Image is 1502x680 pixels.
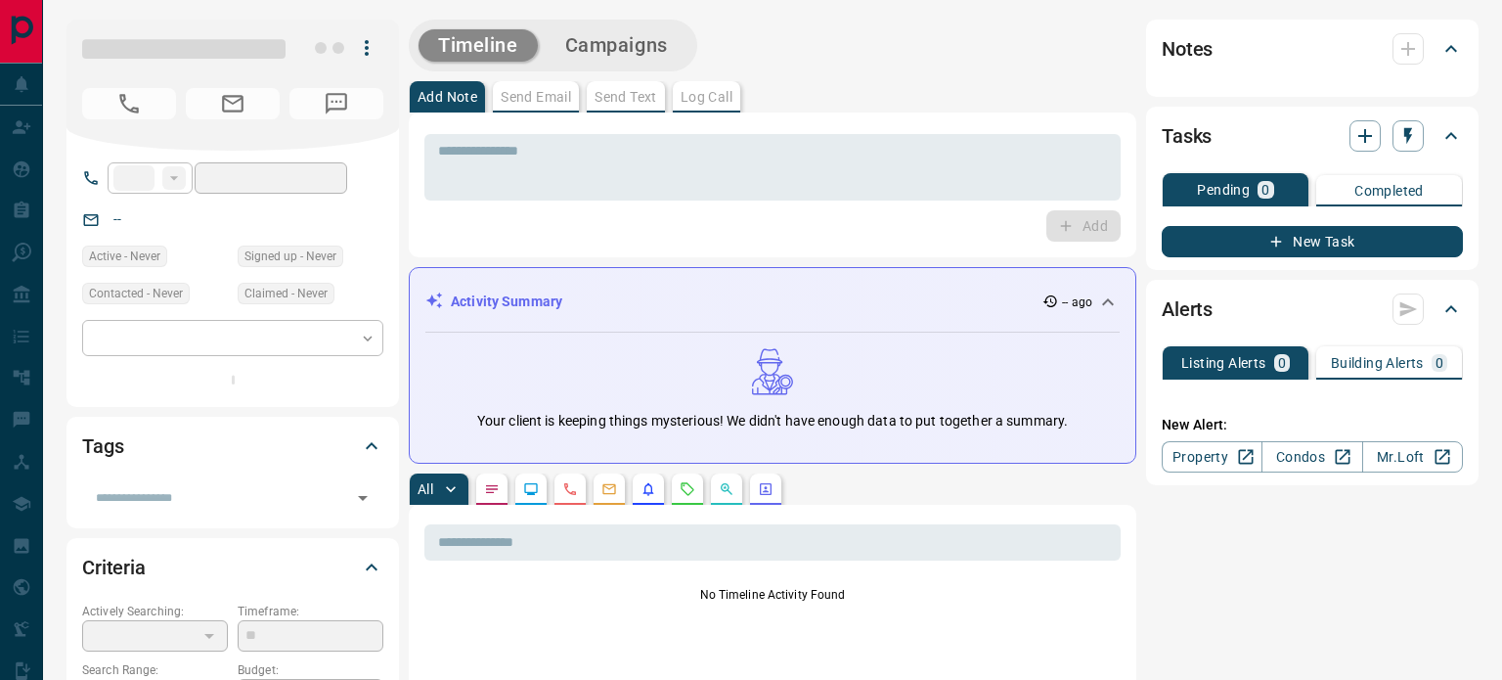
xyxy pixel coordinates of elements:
span: Claimed - Never [244,284,328,303]
p: New Alert: [1162,415,1463,435]
span: Active - Never [89,247,160,266]
p: Activity Summary [451,292,562,312]
a: -- [113,211,121,227]
div: Criteria [82,544,383,591]
svg: Listing Alerts [641,481,656,497]
svg: Notes [484,481,500,497]
h2: Tags [82,431,123,462]
p: Budget: [238,661,383,679]
svg: Requests [680,481,695,497]
p: Listing Alerts [1181,356,1266,370]
h2: Alerts [1162,294,1213,325]
button: Campaigns [546,29,687,62]
span: Contacted - Never [89,284,183,303]
svg: Lead Browsing Activity [523,481,539,497]
button: Timeline [419,29,538,62]
p: Actively Searching: [82,603,228,620]
p: Search Range: [82,661,228,679]
span: Signed up - Never [244,247,336,266]
button: New Task [1162,226,1463,257]
button: Open [349,484,376,512]
span: No Number [289,88,383,119]
p: 0 [1261,183,1269,197]
p: Your client is keeping things mysterious! We didn't have enough data to put together a summary. [477,411,1068,431]
a: Property [1162,441,1262,473]
div: Activity Summary-- ago [425,284,1120,320]
p: 0 [1436,356,1443,370]
p: Timeframe: [238,603,383,620]
svg: Opportunities [719,481,734,497]
div: Tasks [1162,113,1463,159]
p: -- ago [1062,294,1092,311]
p: Completed [1354,184,1424,198]
h2: Criteria [82,552,146,583]
p: No Timeline Activity Found [424,586,1121,604]
p: Pending [1197,183,1250,197]
div: Alerts [1162,286,1463,333]
p: Building Alerts [1331,356,1424,370]
span: No Email [186,88,280,119]
svg: Emails [601,481,617,497]
a: Condos [1261,441,1362,473]
svg: Calls [562,481,578,497]
p: 0 [1278,356,1286,370]
svg: Agent Actions [758,481,773,497]
a: Mr.Loft [1362,441,1463,473]
p: Add Note [418,90,477,104]
h2: Tasks [1162,120,1212,152]
p: All [418,482,433,496]
div: Tags [82,423,383,470]
h2: Notes [1162,33,1213,65]
div: Notes [1162,25,1463,72]
span: No Number [82,88,176,119]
